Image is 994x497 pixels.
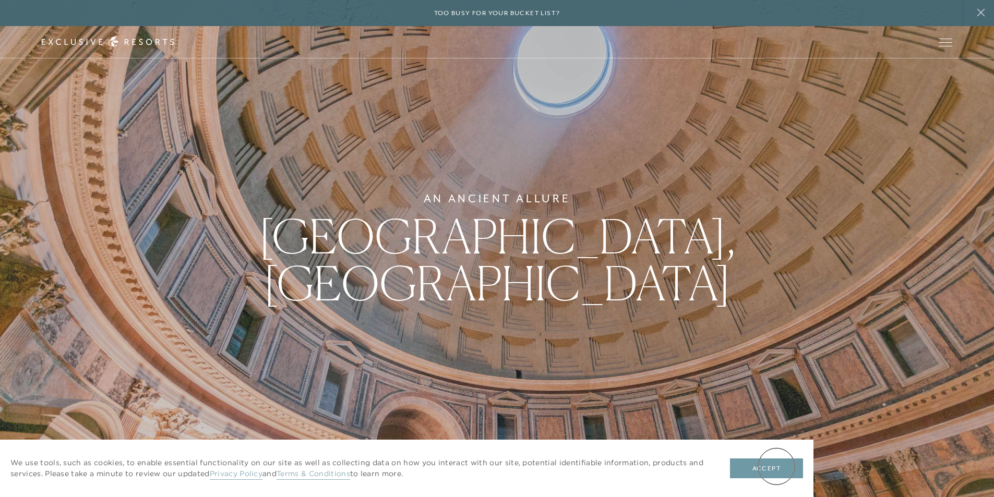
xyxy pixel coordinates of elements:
[10,457,709,479] p: We use tools, such as cookies, to enable essential functionality on our site as well as collectin...
[730,458,803,478] button: Accept
[277,469,350,480] a: Terms & Conditions
[434,8,560,18] h6: Too busy for your bucket list?
[424,190,571,207] h6: An Ancient Allure
[939,39,952,46] button: Open navigation
[259,208,735,311] span: [GEOGRAPHIC_DATA], [GEOGRAPHIC_DATA]
[210,469,262,480] a: Privacy Policy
